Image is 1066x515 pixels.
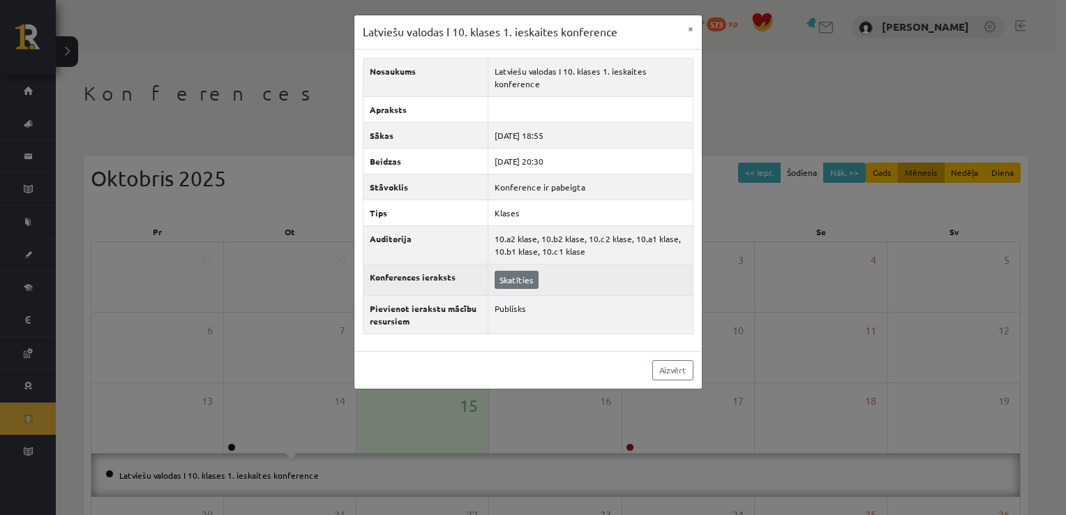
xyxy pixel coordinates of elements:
td: 10.a2 klase, 10.b2 klase, 10.c2 klase, 10.a1 klase, 10.b1 klase, 10.c1 klase [488,225,693,264]
td: [DATE] 18:55 [488,122,693,148]
td: [DATE] 20:30 [488,148,693,174]
a: Skatīties [495,271,539,289]
th: Konferences ieraksts [363,264,488,295]
th: Stāvoklis [363,174,488,200]
td: Klases [488,200,693,225]
h3: Latviešu valodas I 10. klases 1. ieskaites konference [363,24,617,40]
th: Beidzas [363,148,488,174]
td: Publisks [488,295,693,334]
th: Nosaukums [363,58,488,96]
th: Pievienot ierakstu mācību resursiem [363,295,488,334]
th: Tips [363,200,488,225]
th: Apraksts [363,96,488,122]
th: Auditorija [363,225,488,264]
th: Sākas [363,122,488,148]
button: × [680,15,702,42]
td: Konference ir pabeigta [488,174,693,200]
a: Aizvērt [652,360,693,380]
td: Latviešu valodas I 10. klases 1. ieskaites konference [488,58,693,96]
